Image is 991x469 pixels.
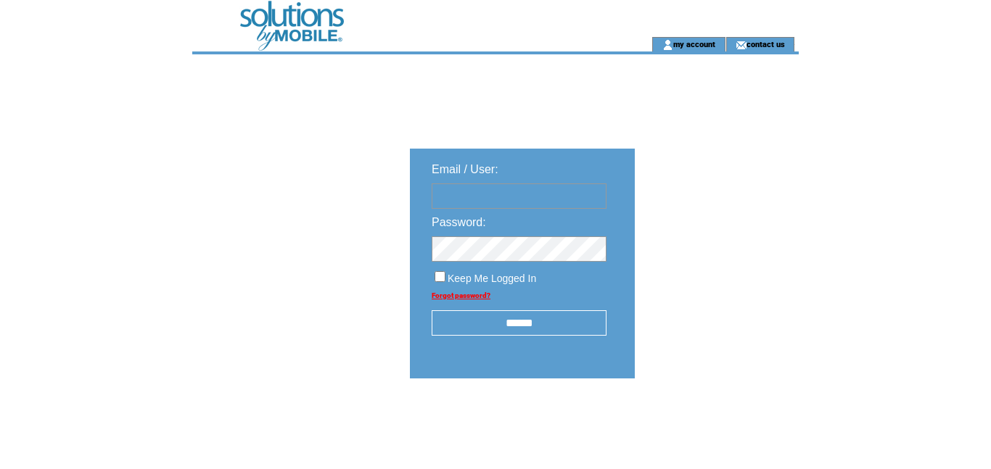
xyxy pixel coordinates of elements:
[448,273,536,284] span: Keep Me Logged In
[662,39,673,51] img: account_icon.gif;jsessionid=75E3A0290B0263F9C3F2BB4CD5B7F61B
[677,415,749,433] img: transparent.png;jsessionid=75E3A0290B0263F9C3F2BB4CD5B7F61B
[736,39,747,51] img: contact_us_icon.gif;jsessionid=75E3A0290B0263F9C3F2BB4CD5B7F61B
[747,39,785,49] a: contact us
[432,291,490,299] a: Forgot password?
[432,163,498,175] span: Email / User:
[673,39,715,49] a: my account
[432,216,486,228] span: Password:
